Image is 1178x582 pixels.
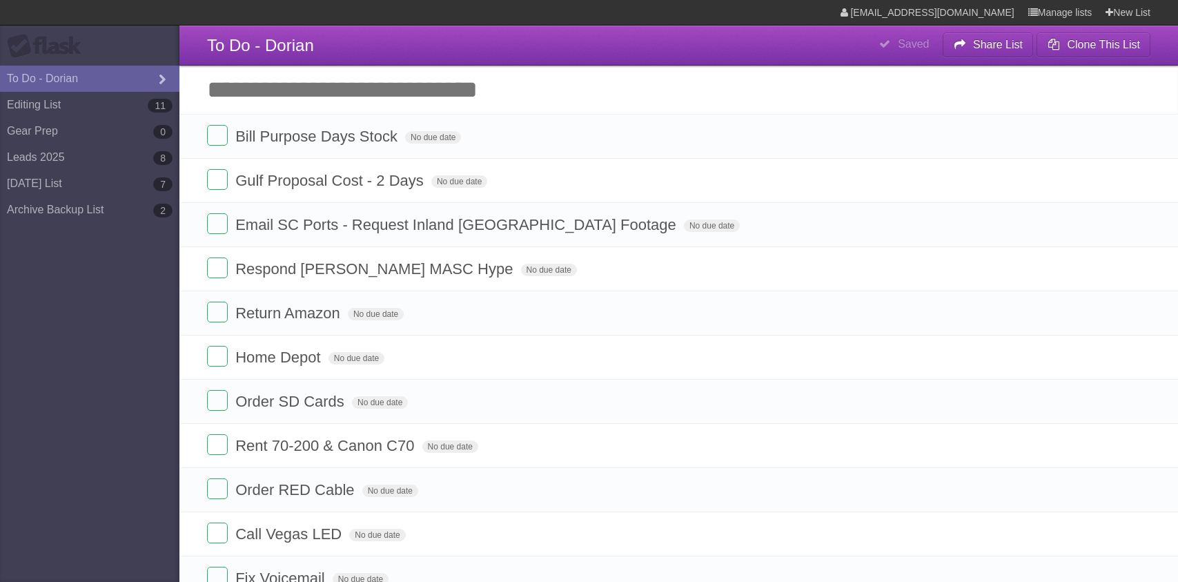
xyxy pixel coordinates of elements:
[521,264,577,276] span: No due date
[1067,39,1140,50] b: Clone This List
[207,213,228,234] label: Done
[422,440,478,453] span: No due date
[352,396,408,409] span: No due date
[207,258,228,278] label: Done
[898,38,929,50] b: Saved
[153,125,173,139] b: 0
[207,523,228,543] label: Done
[207,36,314,55] span: To Do - Dorian
[235,172,427,189] span: Gulf Proposal Cost - 2 Days
[148,99,173,113] b: 11
[235,525,345,543] span: Call Vegas LED
[235,216,680,233] span: Email SC Ports - Request Inland [GEOGRAPHIC_DATA] Footage
[153,177,173,191] b: 7
[207,346,228,367] label: Done
[235,128,401,145] span: Bill Purpose Days Stock
[328,352,384,365] span: No due date
[349,529,405,541] span: No due date
[684,220,740,232] span: No due date
[235,349,324,366] span: Home Depot
[207,169,228,190] label: Done
[235,481,357,498] span: Order RED Cable
[153,151,173,165] b: 8
[973,39,1023,50] b: Share List
[207,302,228,322] label: Done
[235,393,348,410] span: Order SD Cards
[153,204,173,217] b: 2
[207,125,228,146] label: Done
[207,434,228,455] label: Done
[348,308,404,320] span: No due date
[431,175,487,188] span: No due date
[207,390,228,411] label: Done
[943,32,1034,57] button: Share List
[235,437,418,454] span: Rent 70-200 & Canon C70
[7,34,90,59] div: Flask
[235,260,516,278] span: Respond [PERSON_NAME] MASC Hype
[235,304,344,322] span: Return Amazon
[207,478,228,499] label: Done
[405,131,461,144] span: No due date
[362,485,418,497] span: No due date
[1037,32,1150,57] button: Clone This List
